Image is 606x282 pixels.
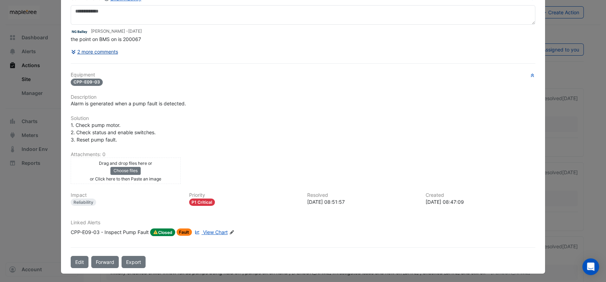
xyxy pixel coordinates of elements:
h6: Created [426,192,536,198]
span: Closed [150,228,175,236]
button: Choose files [110,167,141,175]
span: the point on BMS on is 200067 [71,36,141,42]
button: 2 more comments [71,46,118,58]
span: 2025-09-30 10:57:19 [128,29,142,34]
small: or Click here to then Paste an image [90,176,161,182]
fa-icon: Edit Linked Alerts [229,230,234,235]
h6: Solution [71,115,535,121]
div: Open Intercom Messenger [582,258,599,275]
small: [PERSON_NAME] - [91,28,142,34]
h6: Equipment [71,72,535,78]
span: CPP-E09-03 [71,79,103,86]
div: P1 Critical [189,199,215,206]
h6: Attachments: 0 [71,152,535,158]
h6: Description [71,94,535,100]
span: View Chart [203,229,228,235]
div: [DATE] 08:47:09 [426,198,536,206]
h6: Impact [71,192,181,198]
div: CPP-E09-03 - Inspect Pump Fault [71,228,149,236]
span: Alarm is generated when a pump fault is detected. [71,100,186,106]
h6: Linked Alerts [71,220,535,226]
a: Export [122,256,146,268]
a: View Chart [193,228,227,236]
img: NG Bailey [71,28,88,35]
button: Edit [71,256,88,268]
h6: Resolved [307,192,417,198]
div: [DATE] 08:51:57 [307,198,417,206]
div: Reliability [71,199,96,206]
h6: Priority [189,192,299,198]
small: Drag and drop files here or [99,161,152,166]
span: 1. Check pump motor. 2. Check status and enable switches. 3. Reset pump fault. [71,122,156,143]
span: Fault [177,228,192,236]
button: Forward [91,256,119,268]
